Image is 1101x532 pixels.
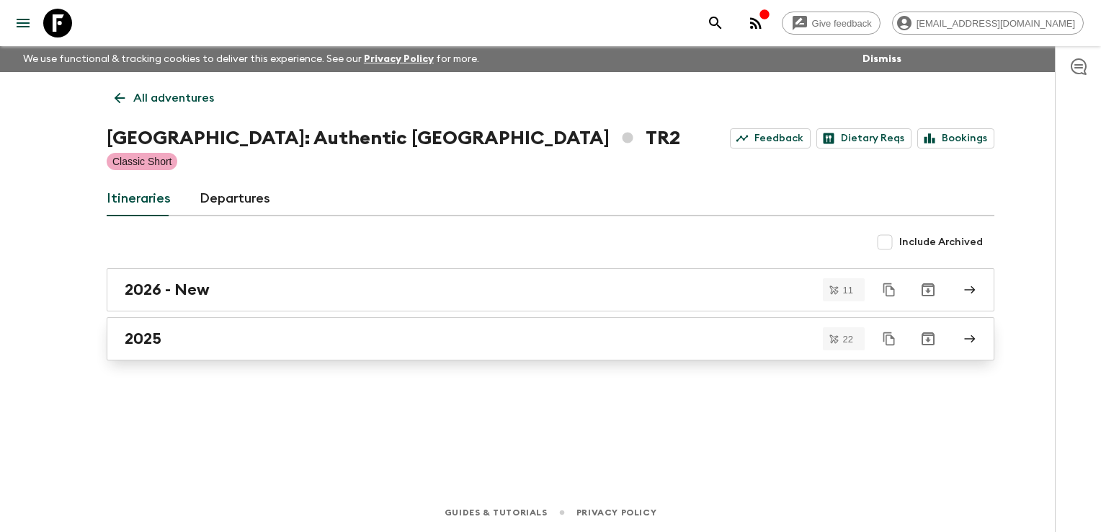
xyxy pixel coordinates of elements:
[107,268,994,311] a: 2026 - New
[125,329,161,348] h2: 2025
[701,9,730,37] button: search adventures
[107,124,680,153] h1: [GEOGRAPHIC_DATA]: Authentic [GEOGRAPHIC_DATA] TR2
[200,182,270,216] a: Departures
[804,18,880,29] span: Give feedback
[909,18,1083,29] span: [EMAIL_ADDRESS][DOMAIN_NAME]
[9,9,37,37] button: menu
[107,182,171,216] a: Itineraries
[859,49,905,69] button: Dismiss
[834,334,862,344] span: 22
[914,324,942,353] button: Archive
[364,54,434,64] a: Privacy Policy
[107,317,994,360] a: 2025
[125,280,210,299] h2: 2026 - New
[816,128,911,148] a: Dietary Reqs
[576,505,656,520] a: Privacy Policy
[107,84,222,112] a: All adventures
[730,128,811,148] a: Feedback
[17,46,485,72] p: We use functional & tracking cookies to deliver this experience. See our for more.
[133,89,214,107] p: All adventures
[899,235,983,249] span: Include Archived
[892,12,1084,35] div: [EMAIL_ADDRESS][DOMAIN_NAME]
[445,505,548,520] a: Guides & Tutorials
[917,128,994,148] a: Bookings
[782,12,881,35] a: Give feedback
[914,275,942,304] button: Archive
[834,285,862,295] span: 11
[112,154,171,169] p: Classic Short
[876,326,902,352] button: Duplicate
[876,277,902,303] button: Duplicate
